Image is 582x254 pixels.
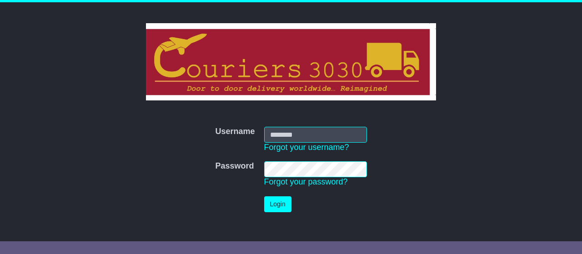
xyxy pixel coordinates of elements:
[146,23,436,100] img: Couriers 3030
[264,143,349,152] a: Forgot your username?
[264,177,348,186] a: Forgot your password?
[264,196,291,212] button: Login
[215,161,254,171] label: Password
[215,127,255,137] label: Username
